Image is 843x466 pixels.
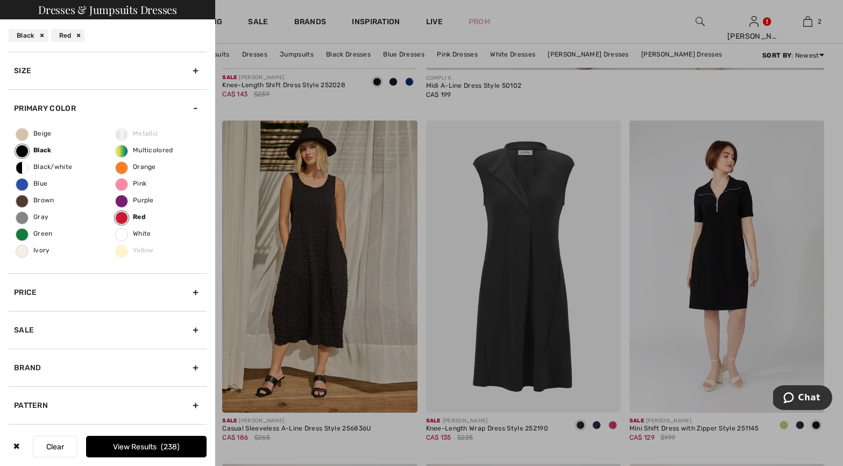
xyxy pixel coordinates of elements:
div: Sleeve length [9,424,207,462]
div: Pattern [9,386,207,424]
div: Brand [9,349,207,386]
div: Red [51,29,85,42]
span: Ivory [16,246,50,254]
span: Red [116,213,146,221]
button: View Results238 [86,436,207,457]
span: Gray [16,213,48,221]
span: Purple [116,196,154,204]
div: Primary Color [9,89,207,127]
span: Black [16,146,52,154]
div: Size [9,52,207,89]
span: Multicolored [116,146,173,154]
span: Yellow [116,246,154,254]
div: Price [9,273,207,311]
span: Green [16,230,53,237]
div: Sale [9,311,207,349]
span: Metallic [116,130,158,137]
iframe: Opens a widget where you can chat to one of our agents [773,385,832,412]
span: Black/white [16,163,72,171]
span: Brown [16,196,54,204]
div: ✖ [9,436,24,457]
div: Black [9,29,48,42]
span: Blue [16,180,47,187]
button: Clear [33,436,77,457]
span: Orange [116,163,156,171]
span: White [116,230,151,237]
span: 238 [161,442,180,451]
span: Beige [16,130,52,137]
span: Pink [116,180,146,187]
